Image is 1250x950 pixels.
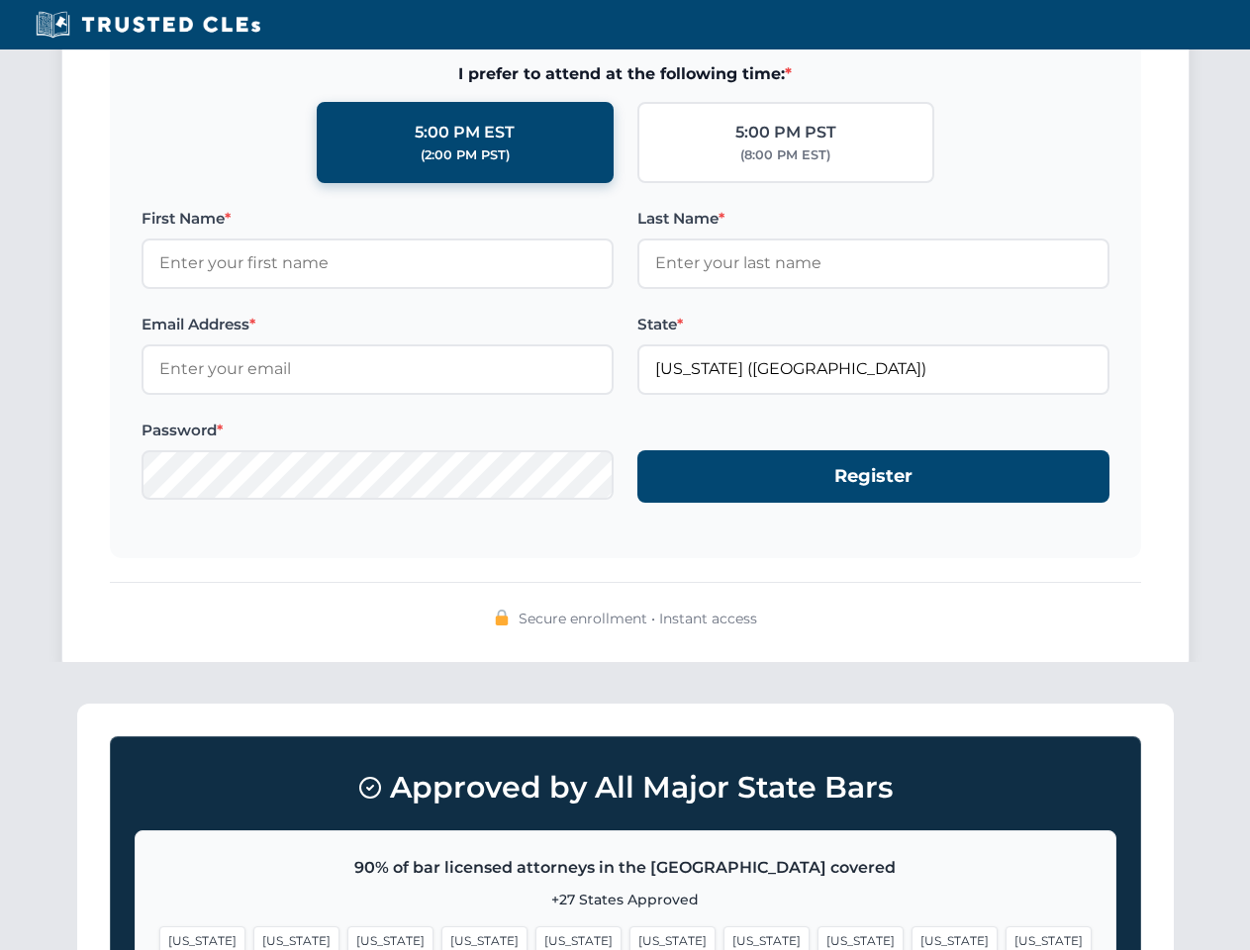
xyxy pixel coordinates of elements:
[637,313,1109,336] label: State
[142,419,614,442] label: Password
[494,610,510,625] img: 🔒
[142,238,614,288] input: Enter your first name
[415,120,515,145] div: 5:00 PM EST
[142,207,614,231] label: First Name
[740,145,830,165] div: (8:00 PM EST)
[421,145,510,165] div: (2:00 PM PST)
[30,10,266,40] img: Trusted CLEs
[637,238,1109,288] input: Enter your last name
[159,855,1092,881] p: 90% of bar licensed attorneys in the [GEOGRAPHIC_DATA] covered
[637,207,1109,231] label: Last Name
[142,344,614,394] input: Enter your email
[142,313,614,336] label: Email Address
[735,120,836,145] div: 5:00 PM PST
[135,761,1116,814] h3: Approved by All Major State Bars
[159,889,1092,910] p: +27 States Approved
[142,61,1109,87] span: I prefer to attend at the following time:
[519,608,757,629] span: Secure enrollment • Instant access
[637,344,1109,394] input: Florida (FL)
[637,450,1109,503] button: Register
